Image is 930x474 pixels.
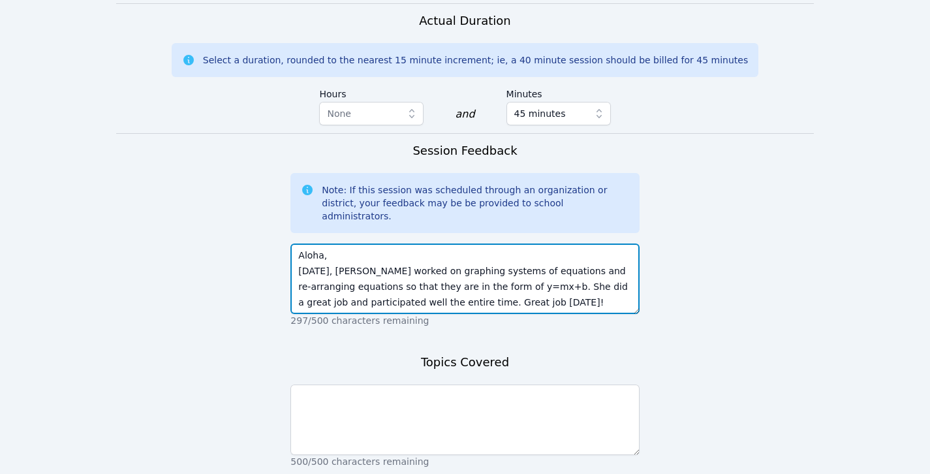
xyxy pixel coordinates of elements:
[319,82,424,102] label: Hours
[506,82,611,102] label: Minutes
[514,106,566,121] span: 45 minutes
[290,314,639,327] p: 297/500 characters remaining
[419,12,510,30] h3: Actual Duration
[290,455,639,468] p: 500/500 characters remaining
[322,183,628,223] div: Note: If this session was scheduled through an organization or district, your feedback may be be ...
[455,106,474,122] div: and
[327,108,351,119] span: None
[412,142,517,160] h3: Session Feedback
[421,353,509,371] h3: Topics Covered
[319,102,424,125] button: None
[506,102,611,125] button: 45 minutes
[203,54,748,67] div: Select a duration, rounded to the nearest 15 minute increment; ie, a 40 minute session should be ...
[290,244,639,314] textarea: Aloha, [DATE], [PERSON_NAME] worked on graphing systems of equations and re-arranging equations s...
